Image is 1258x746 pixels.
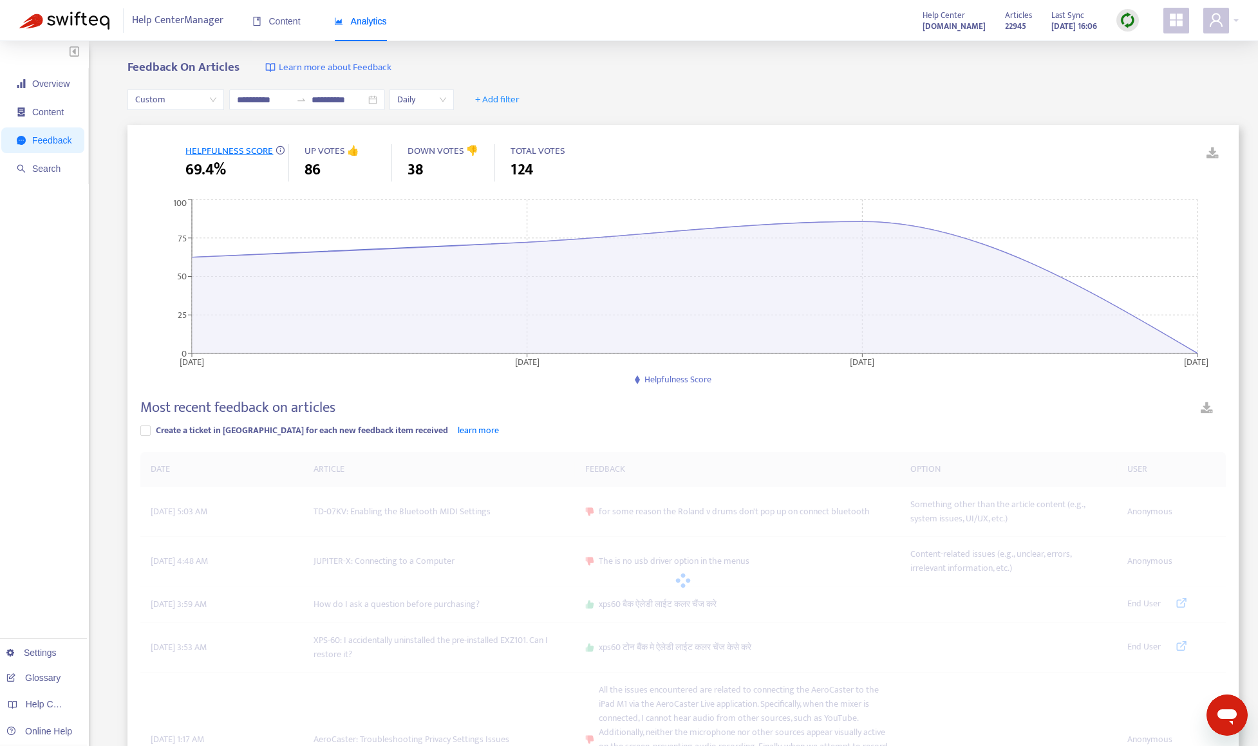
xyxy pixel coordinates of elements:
a: learn more [458,423,499,438]
tspan: 100 [173,196,187,210]
span: appstore [1169,12,1184,28]
b: Feedback On Articles [127,57,239,77]
a: Glossary [6,673,61,683]
span: 69.4% [185,158,226,182]
strong: 22945 [1005,19,1026,33]
span: Help Center [923,8,965,23]
span: + Add filter [475,92,520,107]
a: Online Help [6,726,72,736]
tspan: 75 [178,230,187,245]
span: HELPFULNESS SCORE [185,143,273,159]
a: [DOMAIN_NAME] [923,19,986,33]
span: TOTAL VOTES [511,143,565,159]
span: search [17,164,26,173]
span: UP VOTES 👍 [305,143,359,159]
img: image-link [265,62,276,73]
span: Learn more about Feedback [279,61,391,75]
tspan: [DATE] [1184,354,1208,369]
span: Custom [135,90,216,109]
img: Swifteq [19,12,109,30]
span: area-chart [334,17,343,26]
button: + Add filter [465,89,529,110]
span: book [252,17,261,26]
span: Helpfulness Score [644,372,711,387]
tspan: 0 [182,346,187,360]
span: Daily [397,90,446,109]
span: Feedback [32,135,71,145]
span: 38 [408,158,423,182]
a: Settings [6,648,57,658]
span: message [17,136,26,145]
tspan: [DATE] [850,354,875,369]
span: swap-right [296,95,306,105]
span: Help Centers [26,699,79,709]
tspan: [DATE] [515,354,540,369]
span: Create a ticket in [GEOGRAPHIC_DATA] for each new feedback item received [156,423,448,438]
a: Learn more about Feedback [265,61,391,75]
span: Analytics [334,16,387,26]
span: Help Center Manager [132,8,223,33]
span: Last Sync [1051,8,1084,23]
span: signal [17,79,26,88]
strong: [DATE] 16:06 [1051,19,1097,33]
tspan: 50 [177,269,187,284]
img: sync.dc5367851b00ba804db3.png [1120,12,1136,28]
span: Content [252,16,301,26]
span: Articles [1005,8,1032,23]
span: Overview [32,79,70,89]
tspan: [DATE] [180,354,204,369]
span: container [17,107,26,117]
span: Content [32,107,64,117]
span: to [296,95,306,105]
span: user [1208,12,1224,28]
span: 86 [305,158,321,182]
span: DOWN VOTES 👎 [408,143,478,159]
span: Search [32,163,61,174]
tspan: 25 [178,308,187,322]
iframe: メッセージングウィンドウを開くボタン [1206,695,1248,736]
span: 124 [511,158,533,182]
h4: Most recent feedback on articles [140,399,335,416]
